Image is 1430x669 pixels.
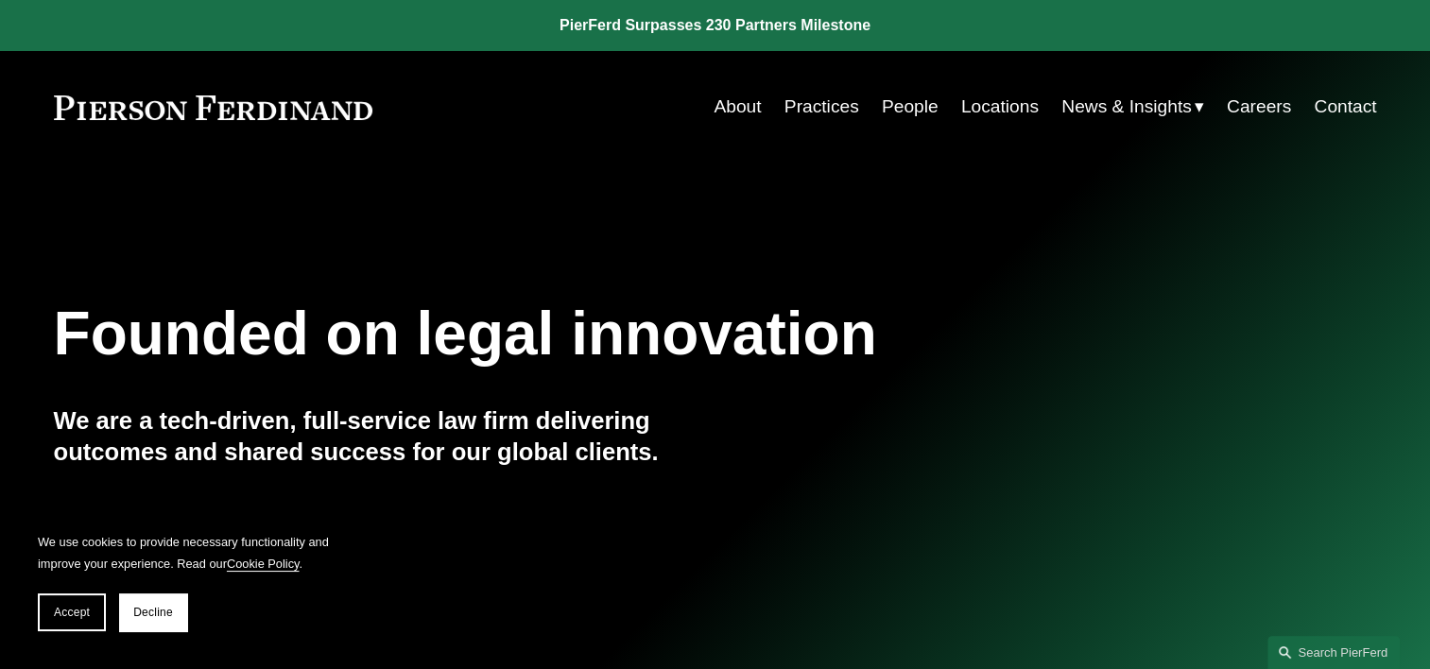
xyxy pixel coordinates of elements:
[54,300,1157,369] h1: Founded on legal innovation
[119,593,187,631] button: Decline
[38,593,106,631] button: Accept
[54,405,715,467] h4: We are a tech-driven, full-service law firm delivering outcomes and shared success for our global...
[1267,636,1400,669] a: Search this site
[19,512,359,650] section: Cookie banner
[784,89,859,125] a: Practices
[1061,91,1192,124] span: News & Insights
[227,557,300,571] a: Cookie Policy
[1227,89,1291,125] a: Careers
[1314,89,1376,125] a: Contact
[133,606,173,619] span: Decline
[714,89,761,125] a: About
[38,531,340,575] p: We use cookies to provide necessary functionality and improve your experience. Read our .
[1061,89,1204,125] a: folder dropdown
[54,606,90,619] span: Accept
[882,89,939,125] a: People
[961,89,1039,125] a: Locations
